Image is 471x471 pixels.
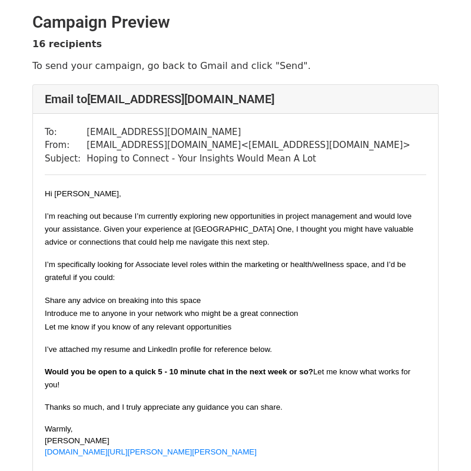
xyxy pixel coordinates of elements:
[45,436,110,445] span: [PERSON_NAME]
[45,189,121,198] span: Hi [PERSON_NAME],
[45,296,201,305] span: Share any advice on breaking into this space
[45,309,298,318] span: Introduce me to anyone in your network who might be a great connection
[45,447,257,456] a: [DOMAIN_NAME][URL][PERSON_NAME][PERSON_NAME]
[45,126,87,139] td: To:
[45,260,406,282] span: I’m specifically looking for Associate level roles within the marketing or health/wellness space,...
[45,152,87,166] td: Subject:
[45,345,272,354] span: I’ve attached my resume and LinkedIn profile for reference below.
[32,12,439,32] h2: Campaign Preview
[45,212,413,246] span: I’m reaching out because I’m currently exploring new opportunities in project management and woul...
[45,424,72,433] span: Warmly,
[32,38,102,50] strong: 16 recipients
[32,60,439,72] p: To send your campaign, go back to Gmail and click "Send".
[45,367,313,376] span: Would you be open to a quick 5 - 10 minute chat in the next week or so?
[45,139,87,152] td: From:
[87,139,410,152] td: [EMAIL_ADDRESS][DOMAIN_NAME] < [EMAIL_ADDRESS][DOMAIN_NAME] >
[87,152,410,166] td: Hoping to Connect - Your Insights Would Mean A Lot
[45,403,283,411] span: Thanks so much, and I truly appreciate any guidance you can share.
[45,322,231,331] span: Let me know if you know of any relevant opportunities
[45,92,426,106] h4: Email to [EMAIL_ADDRESS][DOMAIN_NAME]
[87,126,410,139] td: [EMAIL_ADDRESS][DOMAIN_NAME]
